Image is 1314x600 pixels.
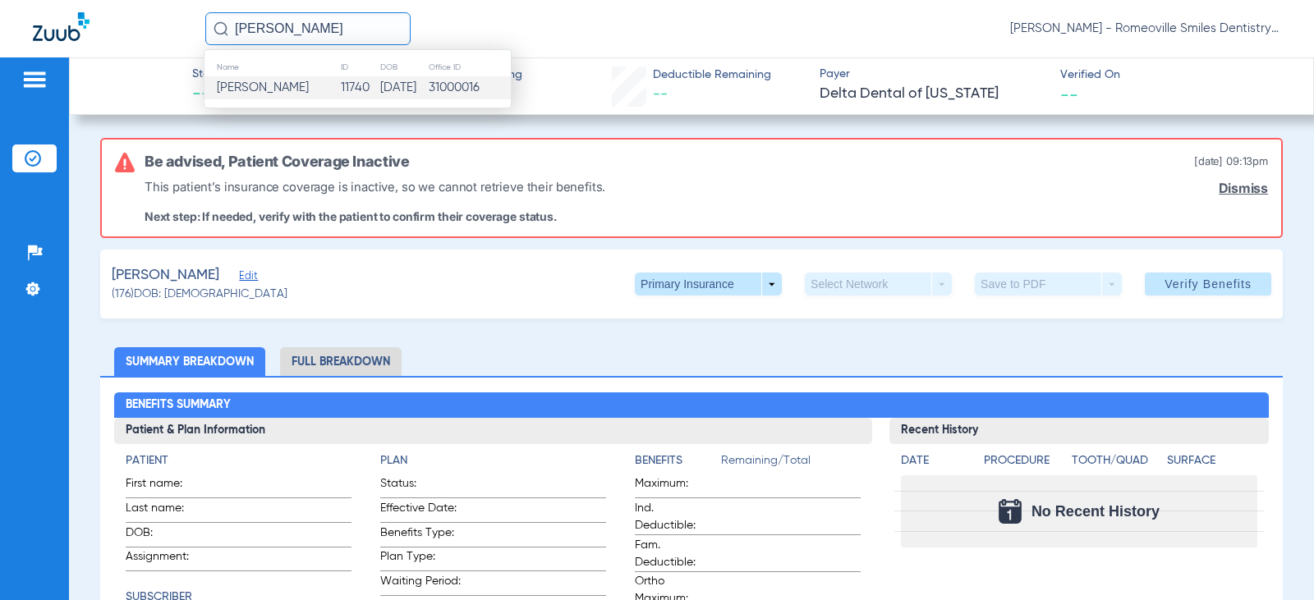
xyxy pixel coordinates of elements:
[999,499,1022,524] img: Calendar
[428,58,511,76] th: Office ID
[126,475,206,497] span: First name:
[114,347,265,376] li: Summary Breakdown
[126,524,206,547] span: DOB:
[889,418,1268,444] h3: Recent History
[239,270,254,286] span: Edit
[1194,153,1268,171] span: [DATE] 09:13PM
[340,58,379,76] th: ID
[380,573,461,595] span: Waiting Period:
[21,70,48,89] img: hamburger-icon
[820,66,1046,83] span: Payer
[379,58,428,76] th: DOB
[721,452,861,475] span: Remaining/Total
[340,76,379,99] td: 11740
[145,177,605,196] p: This patient’s insurance coverage is inactive, so we cannot retrieve their benefits.
[901,452,970,475] app-breakdown-title: Date
[126,452,351,469] h4: Patient
[145,153,410,171] h6: Be advised, Patient Coverage Inactive
[280,347,402,376] li: Full Breakdown
[984,452,1065,469] h4: Procedure
[820,84,1046,104] span: Delta Dental of [US_STATE]
[635,537,715,571] span: Fam. Deductible:
[1010,21,1281,37] span: [PERSON_NAME] - Romeoville Smiles Dentistry
[380,475,461,497] span: Status:
[1167,452,1257,469] h4: Surface
[114,392,1268,419] h2: Benefits Summary
[192,84,226,107] span: --
[635,452,721,475] app-breakdown-title: Benefits
[214,21,228,36] img: Search Icon
[653,66,771,84] span: Deductible Remaining
[653,87,668,102] span: --
[1072,452,1161,469] h4: Tooth/Quad
[635,475,715,497] span: Maximum:
[126,548,206,570] span: Assignment:
[1219,181,1268,196] a: Dismiss
[33,12,90,41] img: Zuub Logo
[380,452,606,469] h4: Plan
[114,418,872,444] h3: Patient & Plan Information
[112,265,219,286] span: [PERSON_NAME]
[635,273,782,295] button: Primary Insurance
[204,58,340,76] th: Name
[1145,273,1271,295] button: Verify Benefits
[380,524,461,547] span: Benefits Type:
[635,452,721,469] h4: Benefits
[380,548,461,570] span: Plan Type:
[984,452,1065,475] app-breakdown-title: Procedure
[380,500,461,522] span: Effective Date:
[205,12,411,45] input: Search for patients
[1165,277,1252,291] span: Verify Benefits
[379,76,428,99] td: [DATE]
[145,209,605,223] p: Next step: If needed, verify with the patient to confirm their coverage status.
[126,500,206,522] span: Last name:
[1060,85,1078,103] span: --
[217,81,309,94] span: [PERSON_NAME]
[1072,452,1161,475] app-breakdown-title: Tooth/Quad
[1060,66,1287,84] span: Verified On
[901,452,970,469] h4: Date
[1167,452,1257,475] app-breakdown-title: Surface
[115,153,135,172] img: error-icon
[192,66,226,83] span: Status
[635,500,715,534] span: Ind. Deductible:
[428,76,511,99] td: 31000016
[1031,503,1160,520] span: No Recent History
[112,286,287,303] span: (176) DOB: [DEMOGRAPHIC_DATA]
